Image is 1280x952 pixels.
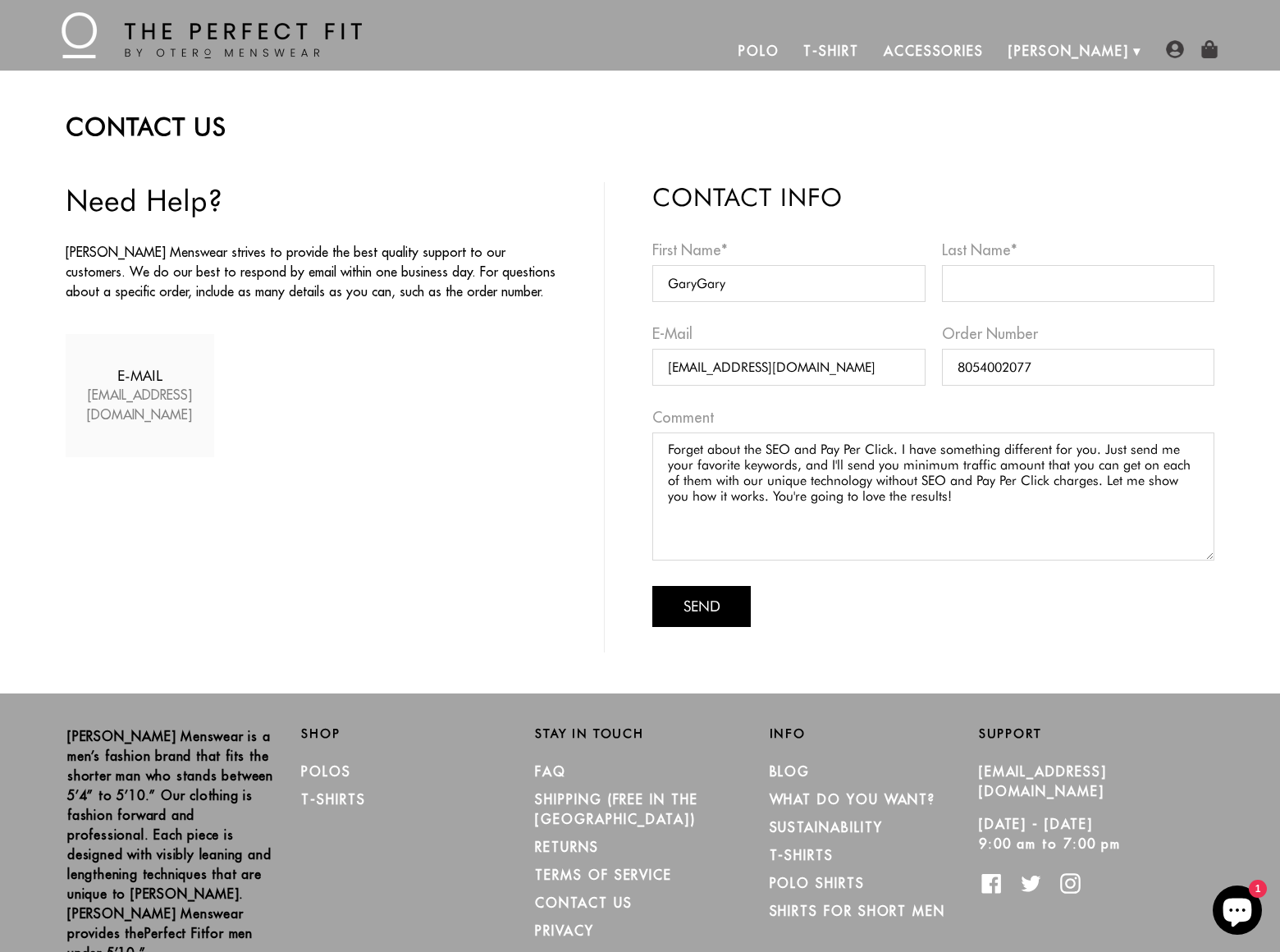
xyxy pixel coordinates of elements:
[301,763,351,780] a: Polos
[1208,886,1267,939] inbox-online-store-chat: Shopify online store chat
[535,867,672,883] a: TERMS OF SERVICE
[652,586,751,627] button: Send
[535,791,697,827] a: SHIPPING (Free in the [GEOGRAPHIC_DATA])
[1200,40,1218,58] img: shopping-bag-icon.png
[1166,40,1184,58] img: user-account-icon.png
[62,12,362,58] img: The Perfect Fit - by Otero Menswear - Logo
[770,726,979,741] h2: Info
[535,895,632,911] a: CONTACT US
[652,406,1214,428] label: Comment
[535,763,566,780] a: FAQ
[871,31,996,71] a: Accessories
[770,847,834,863] a: T-Shirts
[770,875,865,891] a: Polo Shirts
[87,387,192,423] a: [EMAIL_ADDRESS][DOMAIN_NAME]
[770,763,811,780] a: Blog
[942,323,1215,345] label: Order Number
[996,31,1141,71] a: [PERSON_NAME]
[652,239,926,261] label: First Name*
[726,31,792,71] a: Polo
[770,903,945,919] a: Shirts for Short Men
[301,726,510,741] h2: Shop
[652,182,1214,212] h2: Contact info
[979,763,1107,799] a: [EMAIL_ADDRESS][DOMAIN_NAME]
[144,925,206,941] strong: Perfect Fit
[535,922,593,939] a: PRIVACY
[791,31,871,71] a: T-Shirt
[66,112,1214,141] h2: Contact Us
[78,367,202,385] h2: E-mail
[652,323,926,345] label: E-Mail
[770,791,936,808] a: What Do You Want?
[979,726,1213,741] h2: Support
[770,819,883,835] a: Sustainability
[66,182,560,217] h4: Need Help?
[535,839,598,855] a: RETURNS
[942,239,1215,261] label: Last Name*
[535,726,744,741] h2: Stay in Touch
[301,791,365,808] a: T-Shirts
[979,814,1188,854] p: [DATE] - [DATE] 9:00 am to 7:00 pm
[66,242,560,301] p: [PERSON_NAME] Menswear strives to provide the best quality support to our customers. We do our be...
